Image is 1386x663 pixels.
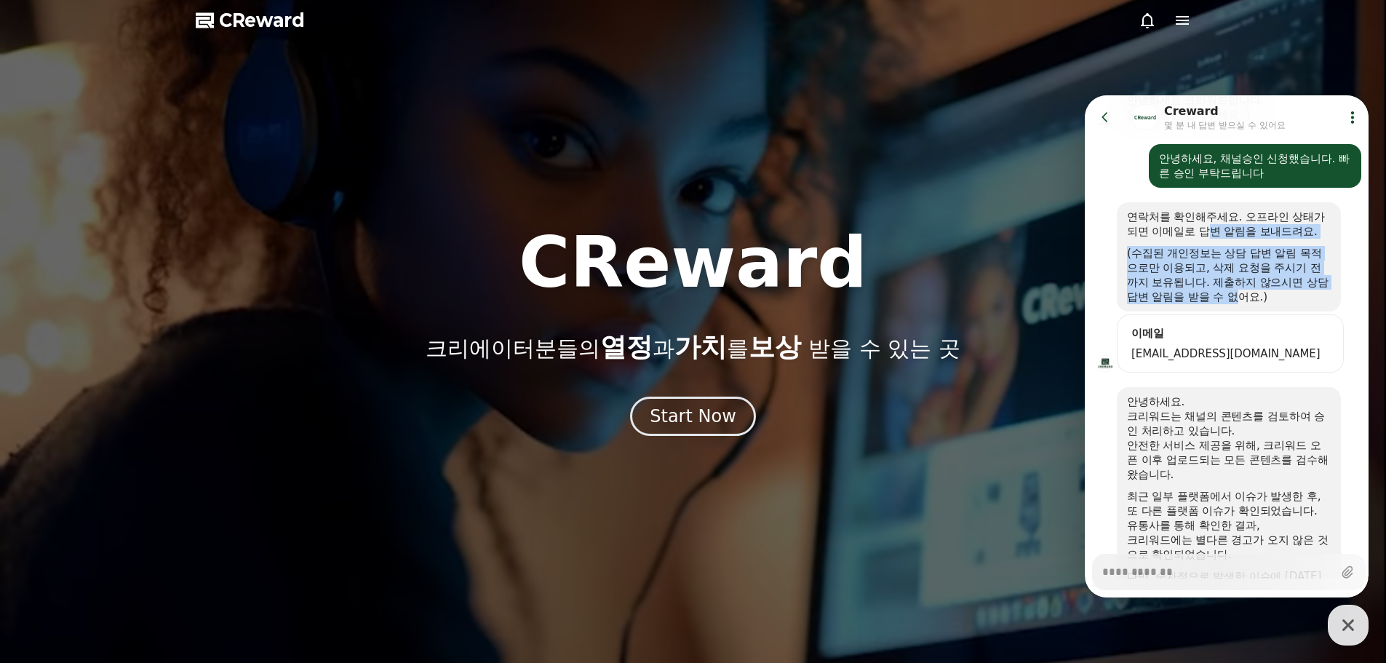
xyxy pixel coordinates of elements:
[219,9,305,32] span: CReward
[630,397,756,436] button: Start Now
[630,411,756,425] a: Start Now
[196,9,305,32] a: CReward
[426,333,960,362] p: 크리에이터분들의 과 를 받을 수 있는 곳
[519,228,867,298] h1: CReward
[674,332,727,362] span: 가치
[600,332,653,362] span: 열정
[1085,95,1369,598] iframe: Channel chat
[749,332,801,362] span: 보상
[650,405,736,428] div: Start Now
